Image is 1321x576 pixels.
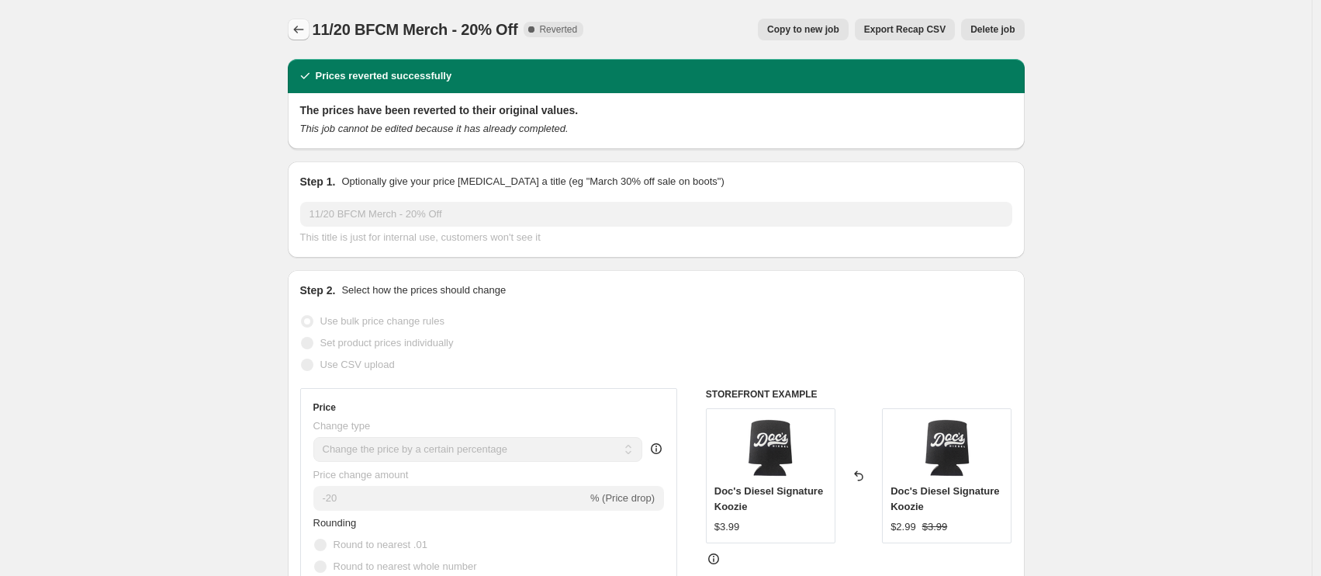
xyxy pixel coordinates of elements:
span: Round to nearest whole number [334,560,477,572]
span: Rounding [313,517,357,529]
span: Change type [313,420,371,432]
div: $3.99 [714,519,740,535]
span: % (Price drop) [590,492,655,504]
h6: STOREFRONT EXAMPLE [706,388,1012,401]
button: Copy to new job [758,19,849,40]
span: Use bulk price change rules [320,315,444,327]
img: KOOZIE_80x.png [916,417,978,479]
span: Doc's Diesel Signature Koozie [890,485,999,512]
span: Delete job [970,23,1015,36]
span: Export Recap CSV [864,23,946,36]
input: 30% off holiday sale [300,202,1012,227]
div: help [648,441,664,456]
button: Price change jobs [288,19,310,40]
h2: Prices reverted successfully [316,68,452,84]
strike: $3.99 [922,519,948,535]
h2: Step 1. [300,174,336,189]
h2: The prices have been reverted to their original values. [300,102,1012,118]
img: KOOZIE_80x.png [739,417,801,479]
p: Optionally give your price [MEDICAL_DATA] a title (eg "March 30% off sale on boots") [341,174,724,189]
span: Set product prices individually [320,337,454,349]
span: Doc's Diesel Signature Koozie [714,485,823,512]
span: This title is just for internal use, customers won't see it [300,231,541,243]
div: $2.99 [890,519,916,535]
button: Delete job [961,19,1024,40]
span: Copy to new job [767,23,839,36]
h2: Step 2. [300,283,336,298]
span: Round to nearest .01 [334,539,427,550]
i: This job cannot be edited because it has already completed. [300,123,569,134]
p: Select how the prices should change [341,283,506,298]
input: -15 [313,486,587,511]
span: Reverted [539,23,577,36]
span: Use CSV upload [320,359,395,370]
h3: Price [313,401,336,414]
span: 11/20 BFCM Merch - 20% Off [313,21,518,38]
button: Export Recap CSV [855,19,955,40]
span: Price change amount [313,469,409,481]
